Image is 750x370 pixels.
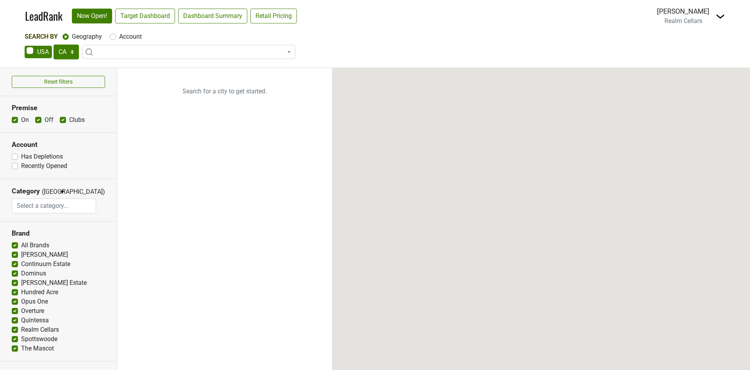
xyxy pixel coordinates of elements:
label: Off [45,115,54,125]
label: Hundred Acre [21,288,58,297]
label: Spottswoode [21,334,57,344]
h3: Brand [12,229,105,238]
div: [PERSON_NAME] [657,6,709,16]
label: Overture [21,306,44,316]
label: [PERSON_NAME] Estate [21,278,87,288]
h3: Premise [12,104,105,112]
a: Dashboard Summary [178,9,247,23]
label: Continuum Estate [21,259,70,269]
a: Target Dashboard [115,9,175,23]
a: Retail Pricing [250,9,297,23]
label: Dominus [21,269,46,278]
label: On [21,115,29,125]
span: ▼ [59,188,65,195]
label: Has Depletions [21,152,63,161]
h3: Category [12,187,40,195]
h3: Account [12,141,105,149]
span: ([GEOGRAPHIC_DATA]) [42,187,57,198]
input: Select a category... [12,198,96,213]
label: Opus One [21,297,48,306]
label: Geography [72,32,102,41]
a: Now Open! [72,9,112,23]
label: Quintessa [21,316,49,325]
label: The Mascot [21,344,54,353]
label: [PERSON_NAME] [21,250,68,259]
label: All Brands [21,241,49,250]
img: Dropdown Menu [716,12,725,21]
p: Search for a city to get started. [117,68,332,115]
span: Search By [25,33,58,40]
label: Recently Opened [21,161,67,171]
span: Realm Cellars [664,17,702,25]
a: LeadRank [25,8,62,24]
button: Reset filters [12,76,105,88]
label: Clubs [69,115,85,125]
label: Realm Cellars [21,325,59,334]
label: Account [119,32,142,41]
